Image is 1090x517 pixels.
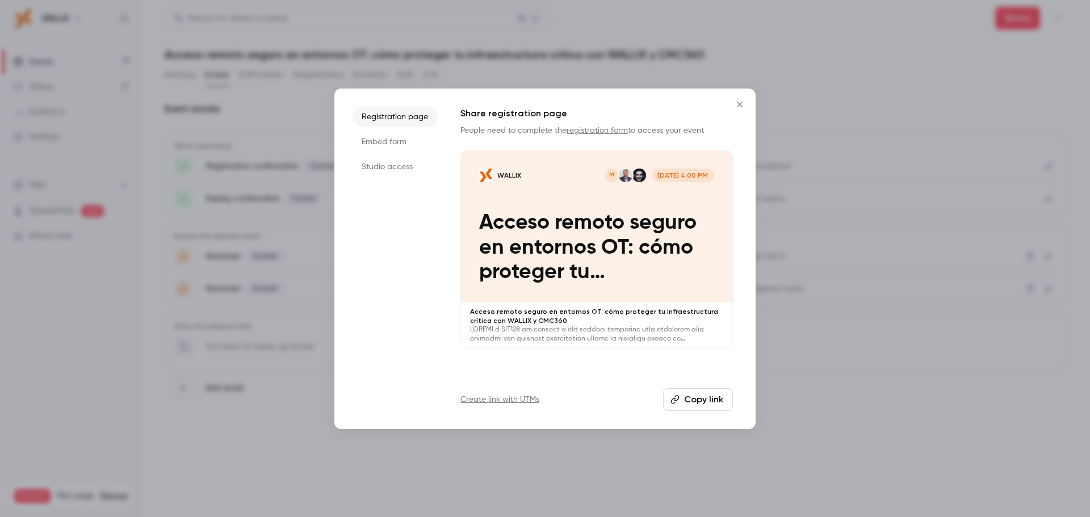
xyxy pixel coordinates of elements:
[470,325,723,343] p: LOREMI d SIT128 am consect a elit seddoei temporinc utla etdolorem aliq enimadmi ven quisnost exe...
[652,169,714,182] span: [DATE] 4:00 PM
[603,167,619,183] div: M
[353,107,438,127] li: Registration page
[479,211,714,284] p: Acceso remoto seguro en entornos OT: cómo proteger tu infraestructura crítica con WALLIX y CMC360
[460,107,733,120] h1: Share registration page
[479,169,493,182] img: Acceso remoto seguro en entornos OT: cómo proteger tu infraestructura crítica con WALLIX y CMC360
[663,388,733,411] button: Copy link
[632,169,646,182] img: Alejandro Soret Madolell
[460,150,733,349] a: Acceso remoto seguro en entornos OT: cómo proteger tu infraestructura crítica con WALLIX y CMC360...
[497,171,521,180] p: WALLIX
[460,394,539,405] a: Create link with UTMs
[567,127,628,134] a: registration form
[353,132,438,152] li: Embed form
[470,307,723,325] p: Acceso remoto seguro en entornos OT: cómo proteger tu infraestructura crítica con WALLIX y CMC360
[728,93,751,116] button: Close
[353,157,438,177] li: Studio access
[460,125,733,136] p: People need to complete the to access your event
[619,169,632,182] img: Guillaume Pillon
